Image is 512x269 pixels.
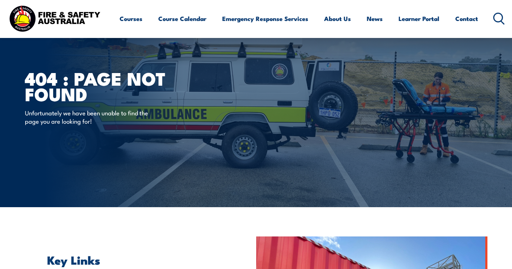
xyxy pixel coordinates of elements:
h2: Key Links [47,255,245,265]
a: Learner Portal [399,9,439,28]
a: About Us [324,9,351,28]
a: Contact [455,9,478,28]
a: Courses [120,9,142,28]
a: Course Calendar [158,9,206,28]
p: Unfortunately we have been unable to find the page you are looking for! [25,108,157,125]
h1: 404 : Page Not Found [25,70,203,101]
a: News [367,9,383,28]
a: Emergency Response Services [222,9,308,28]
